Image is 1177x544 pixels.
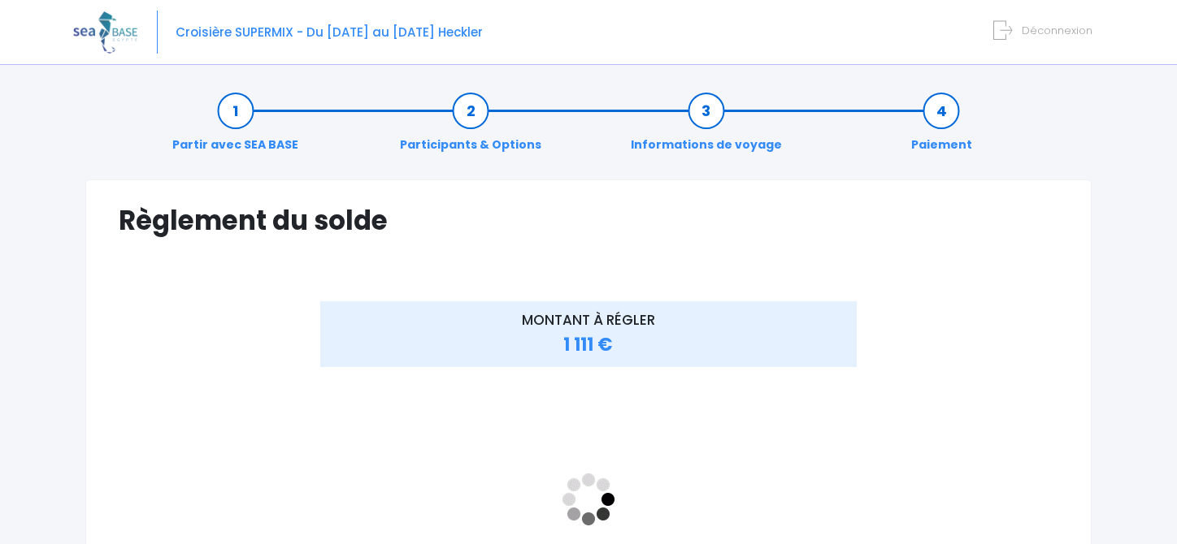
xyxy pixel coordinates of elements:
a: Informations de voyage [623,102,790,153]
span: Croisière SUPERMIX - Du [DATE] au [DATE] Heckler [176,24,483,41]
h1: Règlement du solde [119,205,1058,236]
a: Participants & Options [392,102,549,153]
span: 1 111 € [563,332,613,357]
span: Déconnexion [1022,23,1092,38]
a: Partir avec SEA BASE [164,102,306,153]
a: Paiement [903,102,980,153]
span: MONTANT À RÉGLER [522,310,655,330]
